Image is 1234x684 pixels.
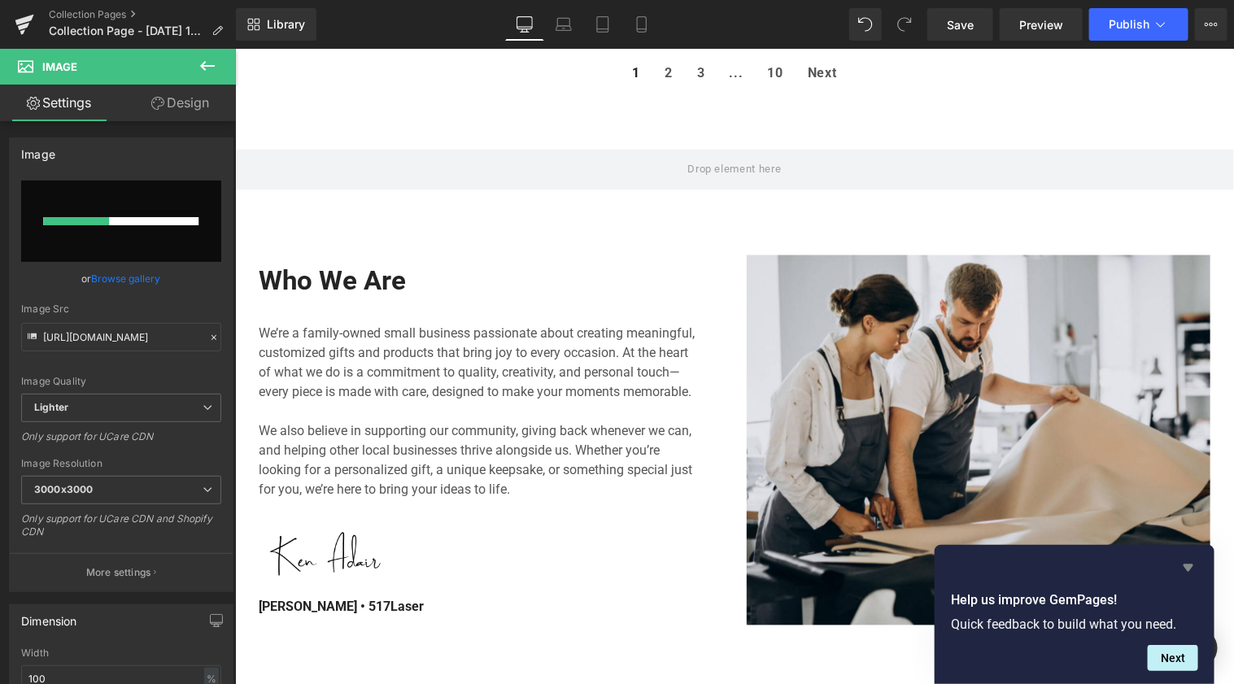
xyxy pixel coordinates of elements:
[495,13,508,36] span: ...
[888,8,921,41] button: Redo
[505,8,544,41] a: Desktop
[1195,8,1227,41] button: More
[24,551,189,566] b: [PERSON_NAME] • 517Laser
[267,17,305,32] span: Library
[1089,8,1188,41] button: Publish
[10,553,233,591] button: More settings
[1109,18,1149,31] span: Publish
[1179,558,1198,577] button: Hide survey
[121,85,239,121] a: Design
[21,376,221,387] div: Image Quality
[49,24,205,37] span: Collection Page - [DATE] 13:13:09
[1148,645,1198,671] button: Next question
[21,458,221,469] div: Image Resolution
[1000,8,1083,41] a: Preview
[583,8,622,41] a: Tablet
[849,8,882,41] button: Undo
[21,138,55,161] div: Image
[622,8,661,41] a: Mobile
[34,401,68,413] b: Lighter
[533,13,548,36] span: 10
[92,264,161,293] a: Browse gallery
[236,8,316,41] a: New Library
[86,565,151,580] p: More settings
[21,647,221,659] div: Width
[21,430,221,454] div: Only support for UCare CDN
[951,558,1198,671] div: Help us improve GemPages!
[573,13,602,36] span: Next
[21,270,221,287] div: or
[398,13,406,36] span: 1
[24,373,461,451] p: We also believe in supporting our community, giving back whenever we can, and helping other local...
[947,16,974,33] span: Save
[951,590,1198,610] h2: Help us improve GemPages!
[1019,16,1063,33] span: Preview
[24,276,461,354] p: We’re a family-owned small business passionate about creating meaningful, customized gifts and pr...
[42,60,77,73] span: Image
[21,323,221,351] input: Link
[544,8,583,41] a: Laptop
[951,616,1198,632] p: Quick feedback to build what you need.
[21,605,77,628] div: Dimension
[462,13,470,36] span: 3
[49,8,236,21] a: Collection Pages
[21,512,221,549] div: Only support for UCare CDN and Shopify CDN
[430,13,438,36] span: 2
[24,215,487,250] h2: Who We Are
[21,303,221,315] div: Image Src
[34,483,93,495] b: 3000x3000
